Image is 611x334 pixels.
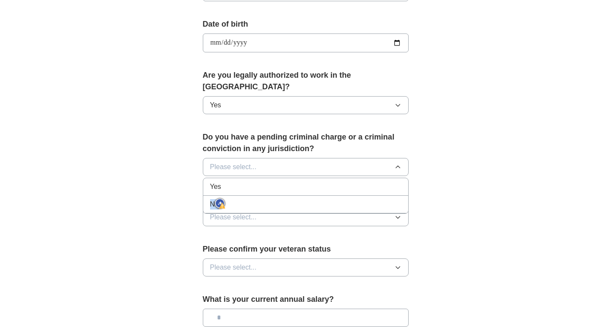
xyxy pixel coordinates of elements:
label: What is your current annual salary? [203,294,409,305]
label: Please confirm your veteran status [203,243,409,255]
button: Please select... [203,258,409,276]
button: Yes [203,96,409,114]
button: Please select... [203,158,409,176]
label: Date of birth [203,18,409,30]
span: Please select... [210,212,257,222]
span: Please select... [210,262,257,273]
span: Please select... [210,162,257,172]
label: Do you have a pending criminal charge or a criminal conviction in any jurisdiction? [203,131,409,155]
button: Please select... [203,208,409,226]
span: Yes [210,100,221,110]
span: Yes [210,182,221,192]
label: Are you legally authorized to work in the [GEOGRAPHIC_DATA]? [203,70,409,93]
